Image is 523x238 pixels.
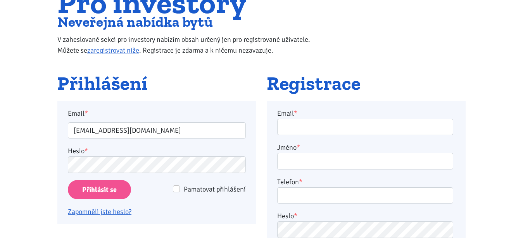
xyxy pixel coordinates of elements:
[184,185,246,193] span: Pamatovat přihlášení
[277,142,300,153] label: Jméno
[68,180,131,200] input: Přihlásit se
[57,15,326,28] h2: Neveřejná nabídka bytů
[294,212,297,220] abbr: required
[299,178,302,186] abbr: required
[68,207,131,216] a: Zapomněli jste heslo?
[267,73,466,94] h2: Registrace
[63,108,251,119] label: Email
[277,176,302,187] label: Telefon
[68,146,88,156] label: Heslo
[57,73,256,94] h2: Přihlášení
[277,108,297,119] label: Email
[57,34,326,56] p: V zaheslované sekci pro investory nabízím obsah určený jen pro registrované uživatele. Můžete se ...
[277,211,297,221] label: Heslo
[87,46,139,55] a: zaregistrovat níže
[294,109,297,118] abbr: required
[297,143,300,152] abbr: required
